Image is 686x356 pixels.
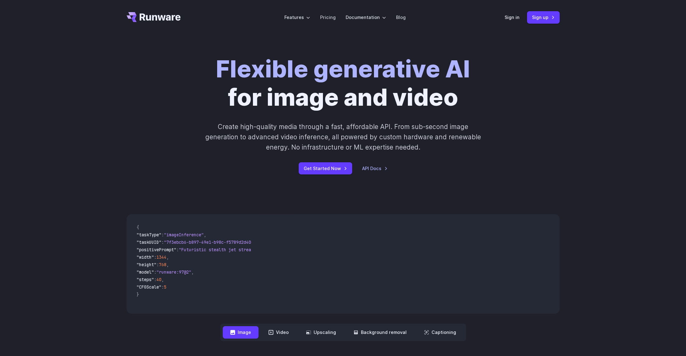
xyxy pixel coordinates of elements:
span: "CFGScale" [137,284,161,290]
a: Sign in [505,14,520,21]
span: : [161,284,164,290]
label: Features [284,14,310,21]
button: Upscaling [299,326,343,338]
button: Video [261,326,296,338]
a: Blog [396,14,406,21]
strong: Flexible generative AI [216,54,470,83]
a: API Docs [362,165,388,172]
span: "taskType" [137,232,161,238]
span: "height" [137,262,156,267]
span: : [161,232,164,238]
a: Go to / [127,12,181,22]
button: Captioning [417,326,464,338]
span: 5 [164,284,166,290]
span: "positivePrompt" [137,247,176,252]
span: "imageInference" [164,232,204,238]
span: : [154,269,156,275]
span: : [154,277,156,282]
button: Image [223,326,259,338]
span: 40 [156,277,161,282]
span: , [191,269,194,275]
span: : [154,254,156,260]
span: 768 [159,262,166,267]
span: "steps" [137,277,154,282]
span: } [137,292,139,297]
span: : [161,239,164,245]
span: "runware:97@2" [156,269,191,275]
span: , [161,277,164,282]
span: "model" [137,269,154,275]
span: "Futuristic stealth jet streaking through a neon-lit cityscape with glowing purple exhaust" [179,247,405,252]
span: : [156,262,159,267]
span: : [176,247,179,252]
label: Documentation [346,14,386,21]
span: , [166,254,169,260]
a: Get Started Now [299,162,352,174]
button: Background removal [346,326,414,338]
a: Pricing [320,14,336,21]
a: Sign up [527,11,560,23]
span: "taskUUID" [137,239,161,245]
span: 1344 [156,254,166,260]
h1: for image and video [216,55,470,112]
span: "7f3ebcb6-b897-49e1-b98c-f5789d2d40d7" [164,239,259,245]
span: , [204,232,206,238]
span: { [137,224,139,230]
span: "width" [137,254,154,260]
p: Create high-quality media through a fast, affordable API. From sub-second image generation to adv... [204,122,482,153]
span: , [166,262,169,267]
